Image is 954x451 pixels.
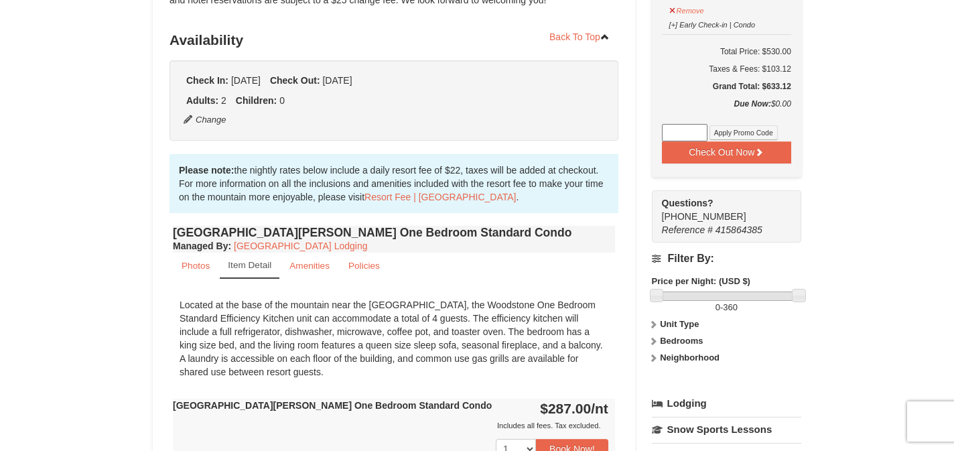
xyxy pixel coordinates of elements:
[652,276,750,286] strong: Price per Night: (USD $)
[540,401,608,416] strong: $287.00
[669,1,705,17] button: Remove
[186,75,228,86] strong: Check In:
[734,99,771,109] strong: Due Now:
[652,301,801,314] label: -
[220,253,279,279] a: Item Detail
[322,75,352,86] span: [DATE]
[662,45,791,58] h6: Total Price: $530.00
[652,391,801,415] a: Lodging
[221,95,226,106] span: 2
[279,95,285,106] span: 0
[169,154,618,213] div: the nightly rates below include a daily resort fee of $22, taxes will be added at checkout. For m...
[660,352,720,363] strong: Neighborhood
[173,241,231,251] strong: :
[662,198,713,208] strong: Questions?
[652,253,801,265] h4: Filter By:
[715,302,720,312] span: 0
[173,419,608,432] div: Includes all fees. Tax excluded.
[709,125,778,140] button: Apply Promo Code
[173,253,218,279] a: Photos
[662,224,713,235] span: Reference #
[234,241,367,251] a: [GEOGRAPHIC_DATA] Lodging
[662,97,791,124] div: $0.00
[173,241,228,251] span: Managed By
[541,27,618,47] a: Back To Top
[348,261,380,271] small: Policies
[364,192,516,202] a: Resort Fee | [GEOGRAPHIC_DATA]
[281,253,338,279] a: Amenities
[182,261,210,271] small: Photos
[662,141,791,163] button: Check Out Now
[169,27,618,54] h3: Availability
[289,261,330,271] small: Amenities
[669,15,756,31] button: [+] Early Check-in | Condo
[662,196,777,222] span: [PHONE_NUMBER]
[183,113,227,127] button: Change
[340,253,389,279] a: Policies
[662,62,791,76] div: Taxes & Fees: $103.12
[231,75,261,86] span: [DATE]
[660,319,699,329] strong: Unit Type
[173,226,615,239] h4: [GEOGRAPHIC_DATA][PERSON_NAME] One Bedroom Standard Condo
[173,292,615,385] div: Located at the base of the mountain near the [GEOGRAPHIC_DATA], the Woodstone One Bedroom Standar...
[652,417,801,442] a: Snow Sports Lessons
[591,401,608,416] span: /nt
[173,400,492,411] strong: [GEOGRAPHIC_DATA][PERSON_NAME] One Bedroom Standard Condo
[186,95,218,106] strong: Adults:
[715,224,762,235] span: 415864385
[228,260,271,270] small: Item Detail
[662,80,791,93] h5: Grand Total: $633.12
[236,95,277,106] strong: Children:
[179,165,234,176] strong: Please note:
[270,75,320,86] strong: Check Out:
[723,302,738,312] span: 360
[660,336,703,346] strong: Bedrooms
